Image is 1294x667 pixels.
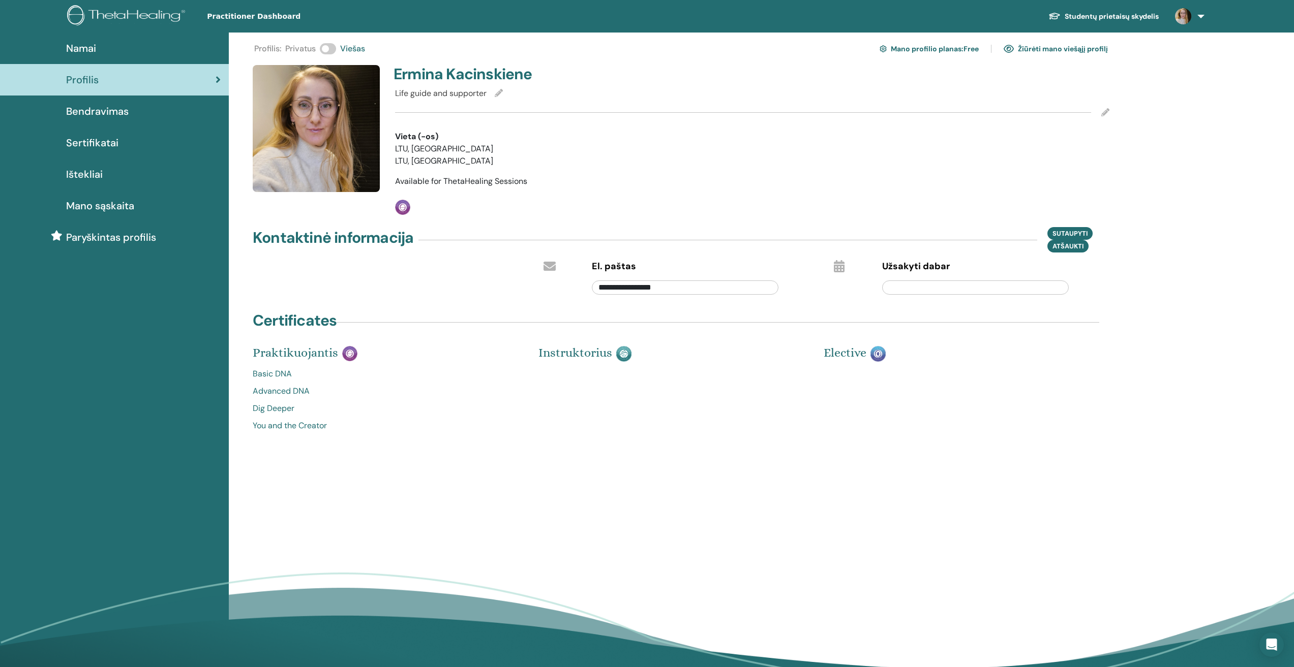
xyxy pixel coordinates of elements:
[395,88,487,99] span: Life guide and supporter
[67,5,189,28] img: logo.png
[253,420,523,432] a: You and the Creator
[1004,41,1108,57] a: Žiūrėti mano viešąjį profilį
[253,368,523,380] a: Basic DNA
[253,65,380,192] img: default.jpg
[66,198,134,213] span: Mano sąskaita
[1047,240,1089,252] button: Atšaukti
[1048,12,1061,20] img: graduation-cap-white.svg
[340,43,365,55] span: Viešas
[285,43,316,55] span: Privatus
[253,385,523,397] a: Advanced DNA
[880,41,979,57] a: Mano profilio planas:Free
[1047,227,1093,240] button: Sutaupyti
[66,104,129,119] span: Bendravimas
[253,345,338,360] span: Praktikuojantis
[824,345,866,360] span: Elective
[66,41,96,56] span: Namai
[395,155,684,167] li: LTU, [GEOGRAPHIC_DATA]
[253,311,337,330] h4: Certificates
[395,143,684,155] li: LTU, [GEOGRAPHIC_DATA]
[253,402,523,415] a: Dig Deeper
[1259,632,1284,657] div: Open Intercom Messenger
[395,176,527,186] span: Available for ThetaHealing Sessions
[394,65,746,83] h4: Ermina Kacinskiene
[66,72,99,87] span: Profilis
[253,229,413,247] h4: Kontaktinė informacija
[207,11,359,22] span: Practitioner Dashboard
[1052,242,1084,250] span: Atšaukti
[66,167,103,182] span: Ištekliai
[1004,44,1014,53] img: eye.svg
[882,260,950,273] span: Užsakyti dabar
[66,230,156,245] span: Paryškintas profilis
[1175,8,1191,24] img: default.jpg
[1040,7,1167,26] a: Studentų prietaisų skydelis
[66,135,118,150] span: Sertifikatai
[538,345,612,360] span: Instruktorius
[254,43,281,55] span: Profilis :
[395,131,438,143] span: Vieta (-os)
[592,260,636,273] span: El. paštas
[880,44,887,54] img: cog.svg
[1052,229,1088,238] span: Sutaupyti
